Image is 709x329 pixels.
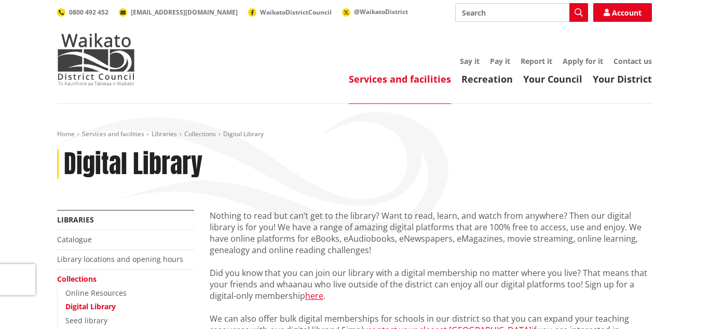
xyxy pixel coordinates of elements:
a: Services and facilities [82,129,144,138]
a: Catalogue [57,234,92,244]
input: Search input [455,3,588,22]
h1: Digital Library [64,149,202,179]
span: 0800 492 452 [69,8,108,17]
a: 0800 492 452 [57,8,108,17]
a: Libraries [152,129,177,138]
a: Your Council [523,73,582,85]
a: Home [57,129,75,138]
a: Collections [184,129,216,138]
a: Contact us [613,56,652,66]
span: Digital Library [223,129,264,138]
a: Digital Library [65,301,116,311]
p: Did you know that you can join our library with a digital membership no matter where you live? Th... [210,267,652,301]
a: Seed library [65,315,107,325]
img: Waikato District Council - Te Kaunihera aa Takiwaa o Waikato [57,33,135,85]
a: here [305,290,323,301]
a: [EMAIL_ADDRESS][DOMAIN_NAME] [119,8,238,17]
a: Libraries [57,215,94,225]
a: Library locations and opening hours [57,254,183,264]
a: Account [593,3,652,22]
a: Collections [57,274,97,284]
a: Your District [593,73,652,85]
nav: breadcrumb [57,130,652,139]
span: @WaikatoDistrict [354,7,408,16]
p: Nothing to read but can’t get to the library? Want to read, learn, and watch from anywhere? Then ... [210,210,652,256]
a: Online Resources [65,288,127,298]
a: @WaikatoDistrict [342,7,408,16]
a: Apply for it [563,56,603,66]
a: Say it [460,56,480,66]
a: WaikatoDistrictCouncil [248,8,332,17]
a: Report it [521,56,552,66]
a: Pay it [490,56,510,66]
a: Services and facilities [349,73,451,85]
span: WaikatoDistrictCouncil [260,8,332,17]
span: [EMAIL_ADDRESS][DOMAIN_NAME] [131,8,238,17]
a: Recreation [461,73,513,85]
